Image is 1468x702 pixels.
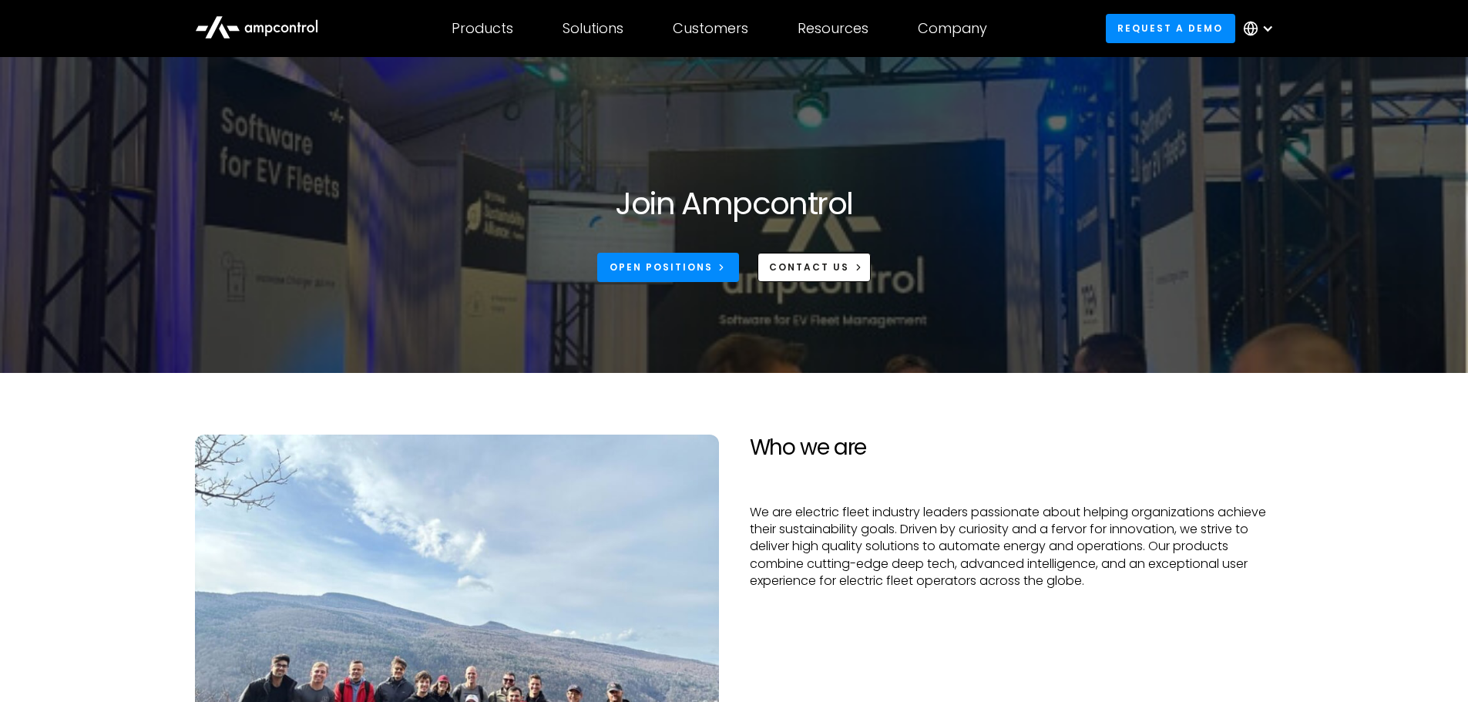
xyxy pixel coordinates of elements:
div: Solutions [563,20,623,37]
div: Resources [798,20,868,37]
a: Open Positions [597,253,739,281]
div: Customers [673,20,748,37]
a: Request a demo [1106,14,1235,42]
div: Company [918,20,987,37]
div: Products [452,20,513,37]
div: Open Positions [610,260,713,274]
div: CONTACT US [769,260,849,274]
a: CONTACT US [758,253,871,281]
h2: Who we are [750,435,1274,461]
p: We are electric fleet industry leaders passionate about helping organizations achieve their susta... [750,504,1274,590]
h1: Join Ampcontrol [615,185,852,222]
